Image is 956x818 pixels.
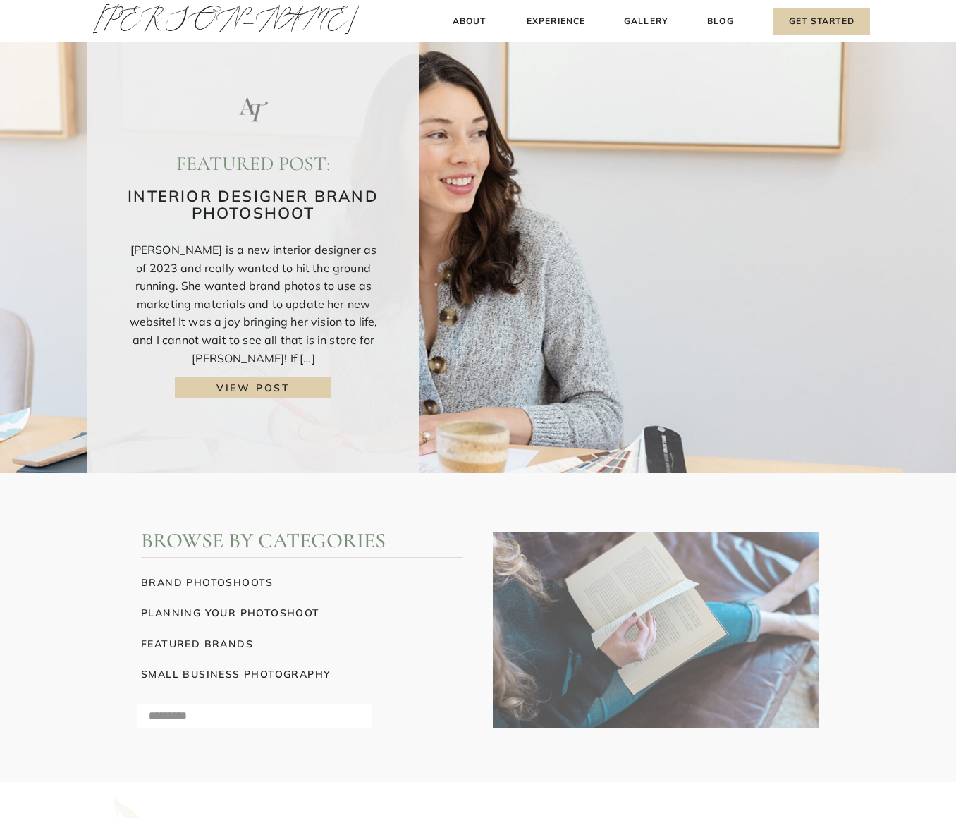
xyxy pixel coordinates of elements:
[175,377,331,398] a: Interior Designer Brand Photoshoot
[141,528,614,557] h2: Browse by Categories
[141,636,303,651] a: featured brands
[141,575,463,590] a: brand photoshoots
[704,14,737,29] a: Blog
[141,605,463,620] a: planning your photoshoot
[188,380,319,395] a: view post
[128,241,379,367] p: [PERSON_NAME] is a new interior designer as of 2023 and really wanted to hit the ground running. ...
[141,666,384,681] a: small business photography
[773,8,870,35] a: Get Started
[623,14,670,29] a: Gallery
[448,14,490,29] a: About
[525,14,587,29] a: Experience
[122,152,385,176] h2: featured post:
[128,186,379,223] a: Interior Designer Brand Photoshoot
